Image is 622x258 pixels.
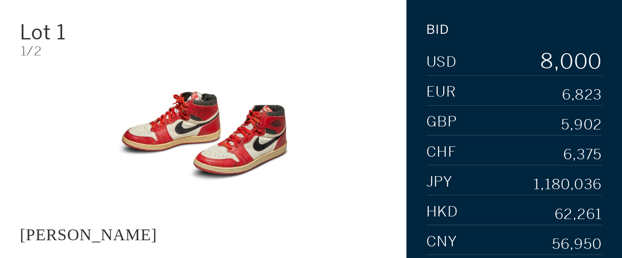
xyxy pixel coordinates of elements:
[426,85,457,99] span: EUR
[539,51,554,72] div: 8
[100,67,306,205] img: JACQUES MAJORELLE
[426,175,453,189] span: JPY
[539,72,554,93] div: 9
[20,23,142,42] div: Lot 1
[560,52,574,72] div: 0
[426,115,457,129] span: GBP
[21,45,387,58] div: 1/2
[555,207,602,222] div: 62,261
[426,145,457,159] span: CHF
[563,148,602,162] div: 6,375
[426,205,458,219] span: HKD
[20,226,157,244] div: [PERSON_NAME]
[562,88,602,102] div: 6,823
[588,52,602,72] div: 0
[426,23,450,36] div: Bid
[561,118,602,132] div: 5,902
[533,177,602,192] div: 1,180,036
[552,238,602,252] div: 56,950
[574,52,588,72] div: 0
[426,55,457,69] span: USD
[426,235,457,249] span: CNY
